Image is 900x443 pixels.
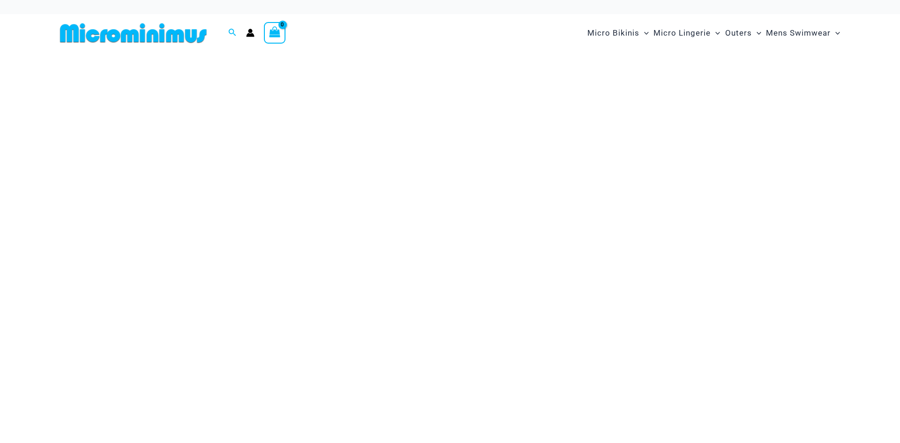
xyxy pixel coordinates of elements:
a: Account icon link [246,29,255,37]
a: Micro BikinisMenu ToggleMenu Toggle [585,19,651,47]
span: Outers [725,21,752,45]
span: Micro Bikinis [587,21,639,45]
a: OutersMenu ToggleMenu Toggle [723,19,764,47]
a: Mens SwimwearMenu ToggleMenu Toggle [764,19,842,47]
span: Menu Toggle [639,21,649,45]
img: MM SHOP LOGO FLAT [56,23,210,44]
a: Search icon link [228,27,237,39]
span: Menu Toggle [711,21,720,45]
span: Menu Toggle [831,21,840,45]
a: View Shopping Cart, empty [264,22,285,44]
a: Micro LingerieMenu ToggleMenu Toggle [651,19,722,47]
span: Menu Toggle [752,21,761,45]
span: Mens Swimwear [766,21,831,45]
span: Micro Lingerie [653,21,711,45]
nav: Site Navigation [584,17,844,49]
